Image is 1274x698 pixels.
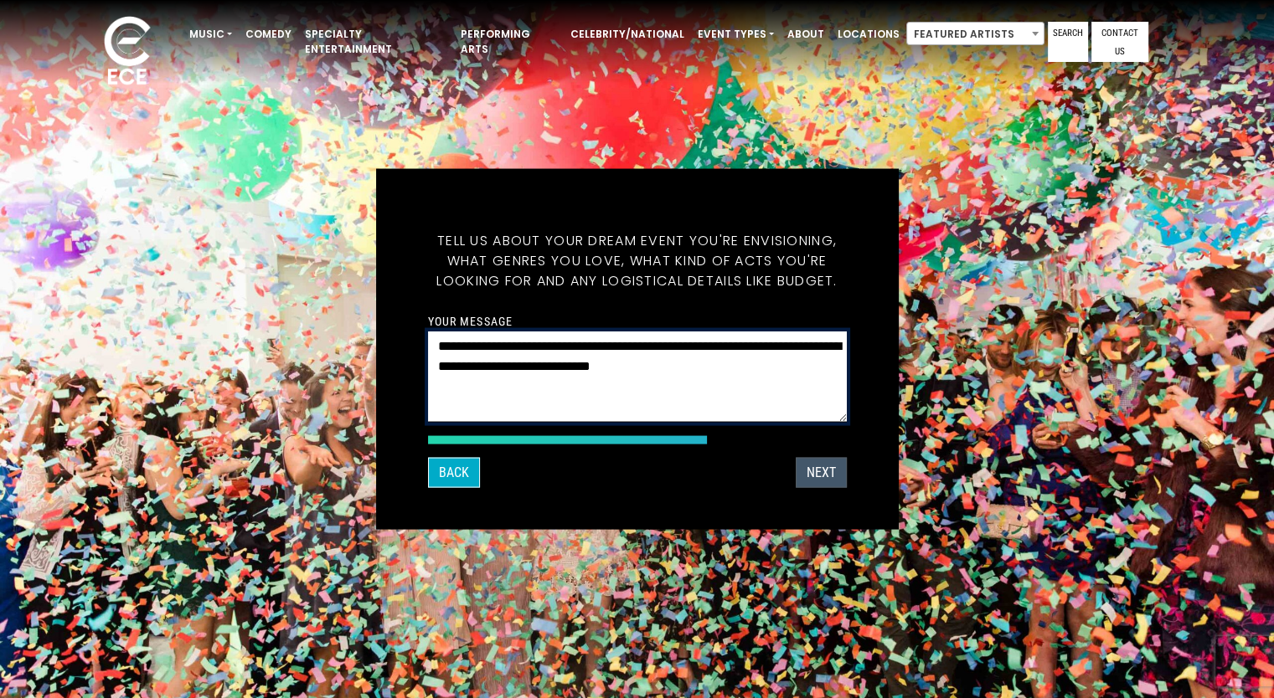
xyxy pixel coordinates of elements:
a: Specialty Entertainment [298,20,454,64]
h5: Tell us about your dream event you're envisioning, what genres you love, what kind of acts you're... [428,211,847,311]
span: Featured Artists [907,23,1044,46]
a: Search [1048,22,1088,62]
button: Back [428,458,480,488]
a: Contact Us [1091,22,1148,62]
span: Featured Artists [906,22,1044,45]
a: About [781,20,831,49]
button: Next [796,458,847,488]
a: Celebrity/National [564,20,691,49]
a: Locations [831,20,906,49]
a: Music [183,20,239,49]
img: ece_new_logo_whitev2-1.png [85,12,169,93]
label: Your message [428,314,513,329]
a: Comedy [239,20,298,49]
a: Performing Arts [454,20,564,64]
a: Event Types [691,20,781,49]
